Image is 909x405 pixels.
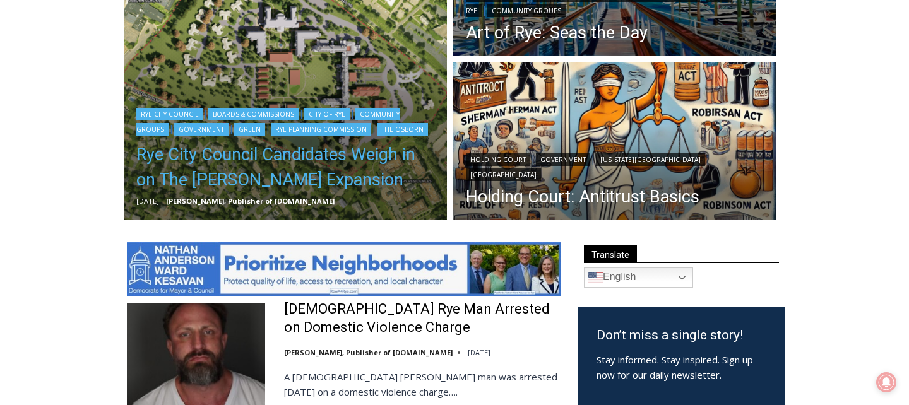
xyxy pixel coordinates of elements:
[536,153,590,166] a: Government
[271,123,371,136] a: Rye Planning Commission
[136,108,203,120] a: Rye City Council
[136,142,434,192] a: Rye City Council Candidates Weigh in on The [PERSON_NAME] Expansion
[588,270,603,285] img: en
[284,369,561,399] p: A [DEMOGRAPHIC_DATA] [PERSON_NAME] man was arrested [DATE] on a domestic violence charge….
[284,300,561,336] a: [DEMOGRAPHIC_DATA] Rye Man Arrested on Domestic Violence Charge
[597,326,766,346] h3: Don’t miss a single story!
[304,122,612,157] a: Intern @ [DOMAIN_NAME]
[330,126,585,154] span: Intern @ [DOMAIN_NAME]
[487,4,566,17] a: Community Groups
[284,348,453,357] a: [PERSON_NAME], Publisher of [DOMAIN_NAME]
[304,108,350,120] a: City of Rye
[453,62,776,223] a: Read More Holding Court: Antitrust Basics
[166,196,335,206] a: [PERSON_NAME], Publisher of [DOMAIN_NAME]
[319,1,597,122] div: "I learned about the history of a place I’d honestly never considered even as a resident of [GEOG...
[584,267,693,288] a: English
[234,123,265,136] a: Green
[597,352,766,382] p: Stay informed. Stay inspired. Sign up now for our daily newsletter.
[174,123,229,136] a: Government
[162,196,166,206] span: –
[466,153,530,166] a: Holding Court
[453,62,776,223] img: Holding Court Anti Trust Basics Illustration DALLE 2025-10-14
[466,151,764,181] div: | | |
[466,168,541,181] a: [GEOGRAPHIC_DATA]
[136,196,159,206] time: [DATE]
[136,105,434,136] div: | | | | | | |
[466,187,764,206] a: Holding Court: Antitrust Basics
[208,108,299,120] a: Boards & Commissions
[584,245,637,262] span: Translate
[466,23,764,42] a: Art of Rye: Seas the Day
[377,123,428,136] a: The Osborn
[596,153,705,166] a: [US_STATE][GEOGRAPHIC_DATA]
[468,348,490,357] time: [DATE]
